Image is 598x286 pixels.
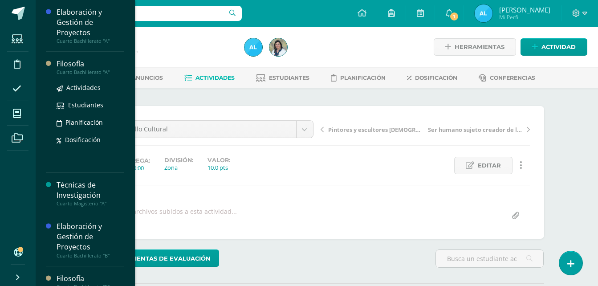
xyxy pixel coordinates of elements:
[57,180,124,207] a: Técnicas de InvestigaciónCuarto Magisterio "A"
[57,117,124,127] a: Planificación
[41,6,242,21] input: Busca un usuario...
[57,100,124,110] a: Estudiantes
[57,38,124,44] div: Cuarto Bachillerato "A"
[110,207,237,225] div: No hay archivos subidos a esta actividad...
[321,125,425,134] a: Pintores y escultores [DEMOGRAPHIC_DATA]
[57,7,124,44] a: Elaboración y Gestión de ProyectosCuarto Bachillerato "A"
[57,59,124,75] a: FilosofíaCuarto Bachillerato "A"
[57,221,124,258] a: Elaboración y Gestión de ProyectosCuarto Bachillerato "B"
[449,12,459,21] span: 1
[490,74,535,81] span: Conferencias
[425,125,530,134] a: Ser humano sujeto creador de la belleza
[340,74,386,81] span: Planificación
[195,74,235,81] span: Actividades
[57,7,124,38] div: Elaboración y Gestión de Proyectos
[475,4,492,22] img: e80d1606b567dfa722bc6faa0bb51974.png
[57,180,124,200] div: Técnicas de Investigación
[66,83,101,92] span: Actividades
[164,157,193,163] label: División:
[65,118,103,127] span: Planificación
[328,126,423,134] span: Pintores y escultores [DEMOGRAPHIC_DATA]
[499,13,550,21] span: Mi Perfil
[478,157,501,174] span: Editar
[428,126,522,134] span: Ser humano sujeto creador de la belleza
[57,221,124,252] div: Elaboración y Gestión de Proyectos
[499,5,550,14] span: [PERSON_NAME]
[207,163,230,172] div: 10.0 pts
[57,253,124,259] div: Cuarto Bachillerato "B"
[269,38,287,56] img: ddd9173603c829309f2e28ae9f8beb11.png
[57,274,124,284] div: Filosofía
[57,59,124,69] div: Filosofía
[207,157,230,163] label: Valor:
[331,71,386,85] a: Planificación
[57,200,124,207] div: Cuarto Magisterio "A"
[107,250,211,267] span: Herramientas de evaluación
[69,37,234,49] h1: Filosofía
[90,249,219,267] a: Herramientas de evaluación
[521,38,587,56] a: Actividad
[541,39,576,55] span: Actividad
[120,71,163,85] a: Anuncios
[132,74,163,81] span: Anuncios
[184,71,235,85] a: Actividades
[57,135,124,145] a: Dosificación
[69,49,234,57] div: Cuarto Bachillerato 'B'
[244,38,262,56] img: e80d1606b567dfa722bc6faa0bb51974.png
[436,250,543,267] input: Busca un estudiante aquí...
[57,82,124,93] a: Actividades
[479,71,535,85] a: Conferencias
[105,121,313,138] a: Desarrollo Cultural
[415,74,457,81] span: Dosificación
[407,71,457,85] a: Dosificación
[68,101,103,109] span: Estudiantes
[269,74,309,81] span: Estudiantes
[111,121,289,138] span: Desarrollo Cultural
[65,135,101,144] span: Dosificación
[455,39,504,55] span: Herramientas
[434,38,516,56] a: Herramientas
[164,163,193,172] div: Zona
[256,71,309,85] a: Estudiantes
[57,69,124,75] div: Cuarto Bachillerato "A"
